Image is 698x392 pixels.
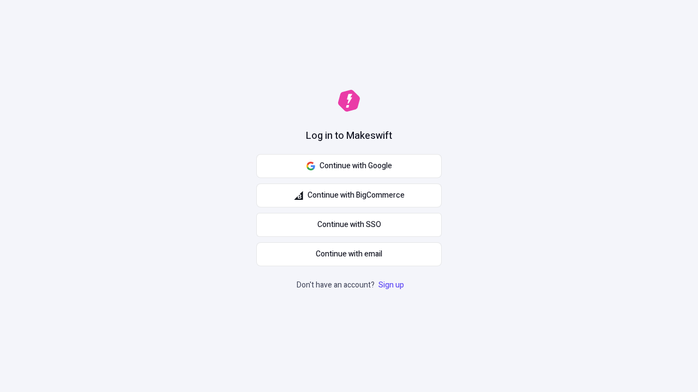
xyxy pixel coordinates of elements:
p: Don't have an account? [297,279,406,291]
a: Sign up [376,279,406,291]
span: Continue with email [316,248,382,260]
button: Continue with BigCommerce [256,183,442,207]
span: Continue with Google [320,160,392,172]
span: Continue with BigCommerce [308,189,405,201]
button: Continue with Google [256,154,442,178]
a: Continue with SSO [256,213,442,237]
h1: Log in to Makeswift [306,129,392,143]
button: Continue with email [256,242,442,266]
